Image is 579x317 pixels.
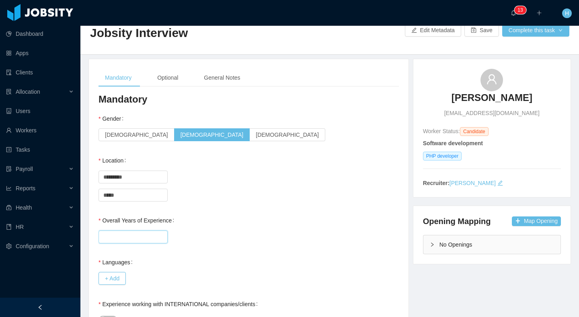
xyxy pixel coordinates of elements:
[16,166,33,172] span: Payroll
[423,216,491,227] h4: Opening Mapping
[517,6,520,14] p: 1
[452,91,532,104] h3: [PERSON_NAME]
[423,180,450,186] strong: Recruiter:
[464,24,499,37] button: icon: saveSave
[99,157,129,164] label: Location
[497,180,503,186] i: icon: edit
[181,132,244,138] span: [DEMOGRAPHIC_DATA]
[444,109,540,117] span: [EMAIL_ADDRESS][DOMAIN_NAME]
[520,6,523,14] p: 3
[6,166,12,172] i: icon: file-protect
[423,235,561,254] div: icon: rightNo Openings
[450,180,496,186] a: [PERSON_NAME]
[16,89,40,95] span: Allocation
[99,272,126,285] button: + Add
[486,74,497,85] i: icon: user
[512,216,561,226] button: icon: plusMap Opening
[151,69,185,87] div: Optional
[16,224,24,230] span: HR
[16,185,35,191] span: Reports
[99,69,138,87] div: Mandatory
[16,243,49,249] span: Configuration
[6,205,12,210] i: icon: medicine-box
[105,132,168,138] span: [DEMOGRAPHIC_DATA]
[514,6,526,14] sup: 13
[6,224,12,230] i: icon: book
[6,45,74,61] a: icon: appstoreApps
[502,24,569,37] button: Complete this taskicon: down
[16,204,32,211] span: Health
[6,185,12,191] i: icon: line-chart
[6,122,74,138] a: icon: userWorkers
[6,64,74,80] a: icon: auditClients
[423,140,483,146] strong: Software development
[405,24,461,37] button: icon: editEdit Metadata
[423,128,460,134] span: Worker Status:
[99,115,127,122] label: Gender
[452,91,532,109] a: [PERSON_NAME]
[99,217,177,224] label: Overall Years of Experience
[197,69,246,87] div: General Notes
[99,259,136,266] label: Languages
[6,243,12,249] i: icon: setting
[6,103,74,119] a: icon: robotUsers
[430,242,435,247] i: icon: right
[6,26,74,42] a: icon: pie-chartDashboard
[460,127,489,136] span: Candidate
[6,89,12,95] i: icon: solution
[565,8,569,18] span: H
[99,301,261,307] label: Experience working with INTERNATIONAL companies/clients
[511,10,516,16] i: icon: bell
[99,93,399,106] h3: Mandatory
[99,231,167,243] input: Overall Years of Experience
[256,132,319,138] span: [DEMOGRAPHIC_DATA]
[423,152,462,161] span: PHP developer
[6,142,74,158] a: icon: profileTasks
[90,25,330,41] h2: Jobsity Interview
[536,10,542,16] i: icon: plus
